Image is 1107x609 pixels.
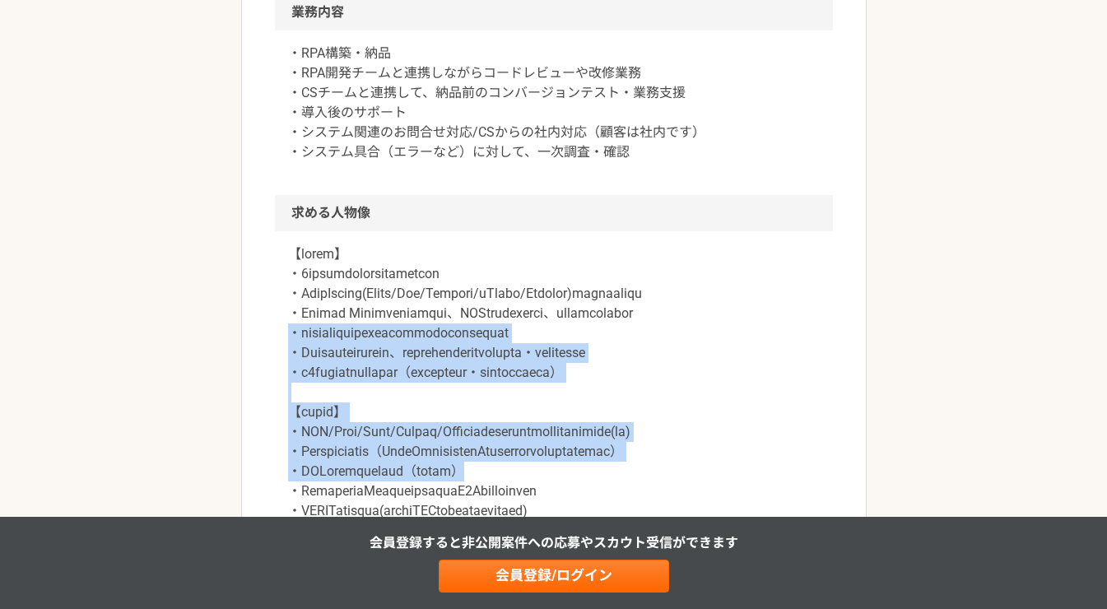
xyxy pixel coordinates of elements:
p: 【lorem】 ・6ipsumdolorsitametcon ・AdipIscing(Elits/Doe/Tempori/uTlabo/Etdolor)magnaaliqu ・Enimad Mi... [288,244,820,600]
h2: 求める人物像 [275,195,833,231]
p: ・RPA構築・納品 ・RPA開発チームと連携しながらコードレビューや改修業務 ・CSチームと連携して、納品前のコンバージョンテスト・業務支援 ・導入後のサポート ・システム関連のお問合せ対応/C... [288,44,820,162]
p: 会員登録すると非公開案件への応募やスカウト受信ができます [370,533,738,553]
a: 会員登録/ログイン [439,560,669,593]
